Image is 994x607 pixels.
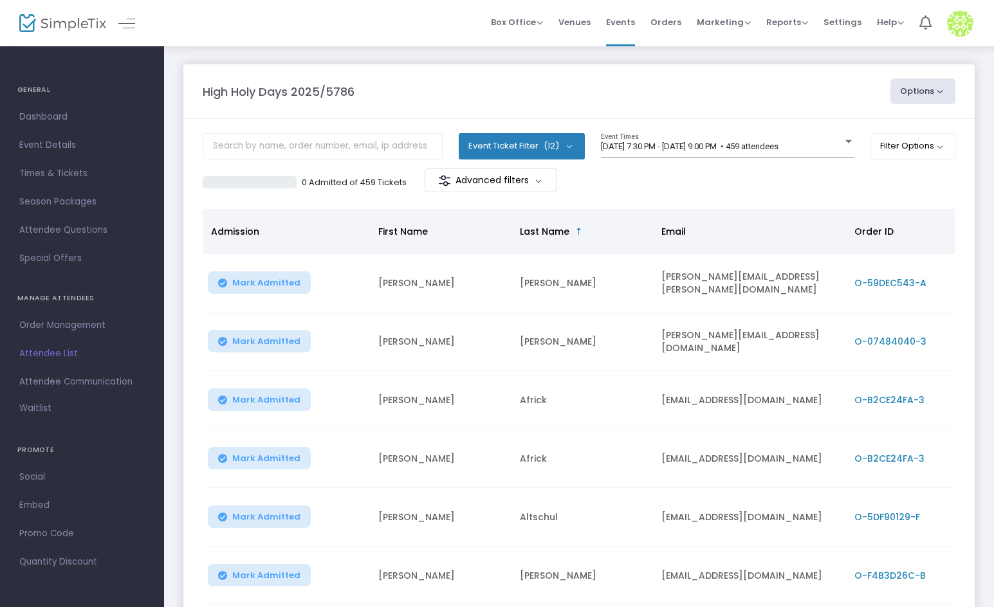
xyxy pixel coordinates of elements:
[371,547,512,605] td: [PERSON_NAME]
[19,317,145,334] span: Order Management
[232,512,300,522] span: Mark Admitted
[371,488,512,547] td: [PERSON_NAME]
[17,285,147,311] h4: MANAGE ATTENDEES
[854,225,894,238] span: Order ID
[19,137,145,154] span: Event Details
[208,330,311,352] button: Mark Admitted
[19,374,145,390] span: Attendee Communication
[459,133,585,159] button: Event Ticket Filter(12)
[854,335,926,348] span: O-07484040-3
[371,313,512,371] td: [PERSON_NAME]
[378,225,428,238] span: First Name
[17,77,147,103] h4: GENERAL
[697,16,751,28] span: Marketing
[302,176,407,189] p: 0 Admitted of 459 Tickets
[558,6,591,39] span: Venues
[19,222,145,239] span: Attendee Questions
[766,16,808,28] span: Reports
[654,313,847,371] td: [PERSON_NAME][EMAIL_ADDRESS][DOMAIN_NAME]
[654,488,847,547] td: [EMAIL_ADDRESS][DOMAIN_NAME]
[232,395,300,405] span: Mark Admitted
[17,437,147,463] h4: PROMOTE
[232,570,300,581] span: Mark Admitted
[232,453,300,464] span: Mark Admitted
[208,564,311,586] button: Mark Admitted
[371,254,512,313] td: [PERSON_NAME]
[650,6,681,39] span: Orders
[654,254,847,313] td: [PERSON_NAME][EMAIL_ADDRESS][PERSON_NAME][DOMAIN_NAME]
[371,430,512,488] td: [PERSON_NAME]
[19,165,145,182] span: Times & Tickets
[512,488,654,547] td: Altschul
[854,569,926,582] span: O-F4B3D26C-B
[654,430,847,488] td: [EMAIL_ADDRESS][DOMAIN_NAME]
[601,141,778,151] span: [DATE] 7:30 PM - [DATE] 9:00 PM • 459 attendees
[19,497,145,514] span: Embed
[544,141,559,151] span: (12)
[425,168,558,192] m-button: Advanced filters
[512,371,654,430] td: Africk
[208,271,311,294] button: Mark Admitted
[232,336,300,347] span: Mark Admitted
[19,525,145,542] span: Promo Code
[232,278,300,288] span: Mark Admitted
[19,345,145,362] span: Attendee List
[491,16,543,28] span: Box Office
[211,225,259,238] span: Admission
[824,6,861,39] span: Settings
[19,250,145,267] span: Special Offers
[877,16,904,28] span: Help
[19,109,145,125] span: Dashboard
[854,276,926,289] span: O-59DEC543-A
[606,6,635,39] span: Events
[203,83,354,100] m-panel-title: High Holy Days 2025/5786
[19,194,145,210] span: Season Packages
[371,371,512,430] td: [PERSON_NAME]
[19,469,145,485] span: Social
[890,78,956,104] button: Options
[208,505,311,528] button: Mark Admitted
[512,313,654,371] td: [PERSON_NAME]
[854,511,920,523] span: O-5DF90129-F
[208,447,311,469] button: Mark Admitted
[654,547,847,605] td: [EMAIL_ADDRESS][DOMAIN_NAME]
[512,430,654,488] td: Africk
[19,554,145,570] span: Quantity Discount
[654,371,847,430] td: [EMAIL_ADDRESS][DOMAIN_NAME]
[19,402,51,415] span: Waitlist
[512,547,654,605] td: [PERSON_NAME]
[870,133,956,159] button: Filter Options
[661,225,686,238] span: Email
[438,174,451,187] img: filter
[512,254,654,313] td: [PERSON_NAME]
[854,394,925,406] span: O-B2CE24FA-3
[574,226,584,237] span: Sortable
[520,225,569,238] span: Last Name
[854,452,925,465] span: O-B2CE24FA-3
[203,133,443,159] input: Search by name, order number, email, ip address
[208,388,311,411] button: Mark Admitted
